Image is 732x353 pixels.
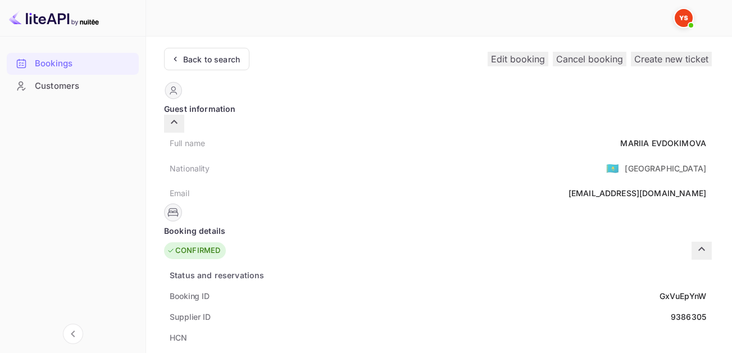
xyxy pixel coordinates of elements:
img: LiteAPI logo [9,9,99,27]
a: Bookings [7,53,139,74]
button: Edit booking [488,52,548,66]
button: Cancel booking [553,52,626,66]
div: Booking details [164,225,712,237]
button: Collapse navigation [63,324,83,344]
div: Customers [7,75,139,97]
span: United States [606,158,619,178]
div: HCN [170,332,187,343]
div: Bookings [35,57,133,70]
div: GxVuEpYnW [660,290,706,302]
div: Nationality [170,162,210,174]
a: Customers [7,75,139,96]
div: CONFIRMED [167,245,220,256]
div: Supplier ID [170,311,211,323]
div: Status and reservations [170,269,264,281]
button: Create new ticket [631,52,712,66]
div: Customers [35,80,133,93]
div: MARIIA EVDOKIMOVA [620,137,706,149]
img: Yandex Support [675,9,693,27]
div: Bookings [7,53,139,75]
div: Full name [170,137,205,149]
div: [GEOGRAPHIC_DATA] [625,162,706,174]
div: [EMAIL_ADDRESS][DOMAIN_NAME] [569,187,706,199]
div: 9386305 [671,311,706,323]
div: Guest information [164,103,712,115]
div: Back to search [183,53,240,65]
div: Booking ID [170,290,210,302]
div: Email [170,187,189,199]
